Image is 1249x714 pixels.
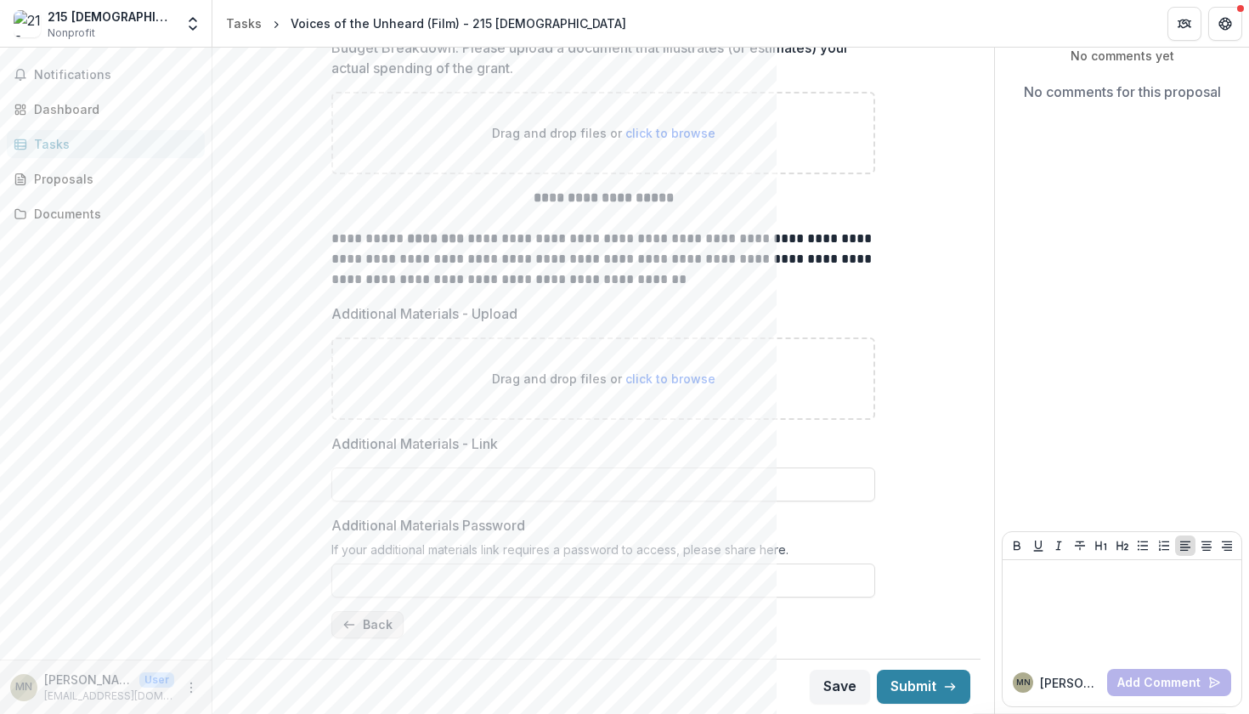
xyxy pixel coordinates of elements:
button: Italicize [1048,535,1069,556]
div: Proposals [34,170,191,188]
button: Partners [1167,7,1201,41]
a: Proposals [7,165,205,193]
button: Align Center [1196,535,1217,556]
div: If your additional materials link requires a password to access, please share here. [331,542,875,564]
button: Underline [1028,535,1048,556]
nav: breadcrumb [219,11,633,36]
button: Heading 1 [1091,535,1111,556]
p: No comments for this proposal [1024,82,1221,102]
p: Additional Materials - Link [331,433,498,454]
button: Strike [1070,535,1090,556]
button: Align Right [1217,535,1237,556]
button: Notifications [7,61,205,88]
span: click to browse [625,371,715,386]
a: Tasks [7,130,205,158]
div: Documents [34,205,191,223]
p: [PERSON_NAME] [1040,674,1100,692]
p: User [139,672,174,688]
button: Submit [877,670,970,704]
div: Madison Nardy [15,682,32,693]
p: Additional Materials Password [331,515,525,535]
div: 215 [DEMOGRAPHIC_DATA] Education Fund [48,8,174,25]
button: Back [331,611,404,638]
button: Align Left [1175,535,1195,556]
p: [PERSON_NAME] [44,671,133,688]
div: Tasks [226,14,262,32]
p: [EMAIL_ADDRESS][DOMAIN_NAME] [44,688,174,704]
button: Bullet List [1133,535,1153,556]
p: Additional Materials - Upload [331,303,517,324]
div: Madison Nardy [1016,678,1031,687]
div: Voices of the Unheard (Film) - 215 [DEMOGRAPHIC_DATA] [291,14,626,32]
button: Save [810,670,870,704]
div: Tasks [34,135,191,153]
button: More [181,677,201,698]
p: Budget Breakdown: Please upload a document that illustrates (or estimates) your actual spending o... [331,37,865,78]
button: Add Comment [1107,669,1231,696]
a: Documents [7,200,205,228]
img: 215 People's Alliance Education Fund [14,10,41,37]
span: Nonprofit [48,25,95,41]
p: Drag and drop files or [492,370,715,388]
p: Drag and drop files or [492,124,715,142]
button: Bold [1007,535,1027,556]
button: Get Help [1208,7,1242,41]
span: Notifications [34,68,198,82]
button: Open entity switcher [181,7,205,41]
button: Ordered List [1154,535,1174,556]
a: Dashboard [7,95,205,123]
div: Dashboard [34,100,191,118]
a: Tasks [219,11,268,36]
button: Heading 2 [1112,535,1133,556]
p: No comments yet [1009,47,1235,65]
span: click to browse [625,126,715,140]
